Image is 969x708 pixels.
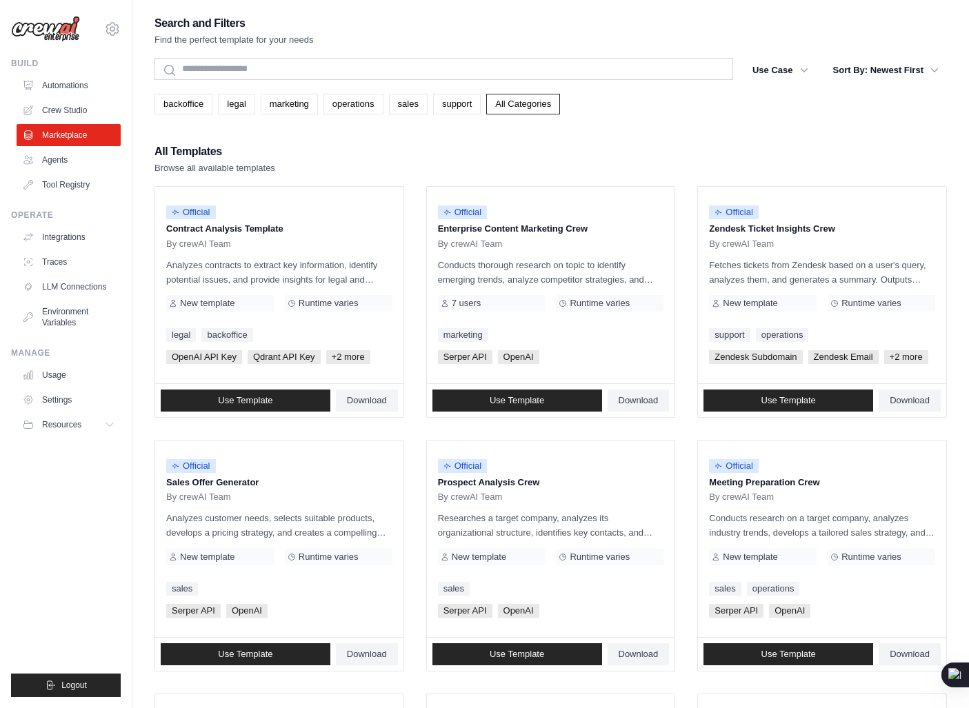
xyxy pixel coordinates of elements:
[825,58,947,83] button: Sort By: Newest First
[154,161,275,175] p: Browse all available templates
[890,395,930,406] span: Download
[166,350,242,364] span: OpenAI API Key
[769,604,810,618] span: OpenAI
[498,350,539,364] span: OpenAI
[166,492,231,503] span: By crewAI Team
[347,395,387,406] span: Download
[248,350,321,364] span: Qdrant API Key
[709,258,935,287] p: Fetches tickets from Zendesk based on a user's query, analyzes them, and generates a summary. Out...
[438,350,492,364] span: Serper API
[709,492,774,503] span: By crewAI Team
[180,298,234,309] span: New template
[433,94,481,114] a: support
[709,511,935,540] p: Conducts research on a target company, analyzes industry trends, develops a tailored sales strate...
[608,390,670,412] a: Download
[17,276,121,298] a: LLM Connections
[166,205,216,219] span: Official
[166,582,198,596] a: sales
[438,604,492,618] span: Serper API
[17,99,121,121] a: Crew Studio
[17,226,121,248] a: Integrations
[452,298,481,309] span: 7 users
[709,239,774,250] span: By crewAI Team
[17,149,121,171] a: Agents
[703,390,873,412] a: Use Template
[619,649,659,660] span: Download
[154,14,314,33] h2: Search and Filters
[709,604,763,618] span: Serper API
[438,582,470,596] a: sales
[438,476,664,489] p: Prospect Analysis Crew
[166,476,392,489] p: Sales Offer Generator
[486,94,560,114] a: All Categories
[180,552,234,563] span: New template
[326,350,370,364] span: +2 more
[17,124,121,146] a: Marketplace
[808,350,879,364] span: Zendesk Email
[761,649,816,660] span: Use Template
[11,210,121,221] div: Operate
[347,649,387,660] span: Download
[11,674,121,697] button: Logout
[11,58,121,69] div: Build
[884,350,928,364] span: +2 more
[438,492,503,503] span: By crewAI Team
[17,301,121,334] a: Environment Variables
[299,552,359,563] span: Runtime varies
[879,390,941,412] a: Download
[154,94,212,114] a: backoffice
[452,552,506,563] span: New template
[218,94,254,114] a: legal
[438,328,488,342] a: marketing
[490,395,544,406] span: Use Template
[438,258,664,287] p: Conducts thorough research on topic to identify emerging trends, analyze competitor strategies, a...
[432,643,602,665] a: Use Template
[17,414,121,436] button: Resources
[761,395,816,406] span: Use Template
[709,350,802,364] span: Zendesk Subdomain
[166,258,392,287] p: Analyzes contracts to extract key information, identify potential issues, and provide insights fo...
[11,347,121,358] div: Manage
[890,649,930,660] span: Download
[166,604,221,618] span: Serper API
[438,511,664,540] p: Researches a target company, analyzes its organizational structure, identifies key contacts, and ...
[841,552,901,563] span: Runtime varies
[709,476,935,489] p: Meeting Preparation Crew
[570,552,630,563] span: Runtime varies
[498,604,539,618] span: OpenAI
[709,328,750,342] a: support
[17,174,121,196] a: Tool Registry
[709,205,759,219] span: Official
[438,222,664,236] p: Enterprise Content Marketing Crew
[201,328,252,342] a: backoffice
[747,582,800,596] a: operations
[490,649,544,660] span: Use Template
[336,390,398,412] a: Download
[723,298,777,309] span: New template
[17,389,121,411] a: Settings
[432,390,602,412] a: Use Template
[154,142,275,161] h2: All Templates
[261,94,318,114] a: marketing
[744,58,817,83] button: Use Case
[166,222,392,236] p: Contract Analysis Template
[17,74,121,97] a: Automations
[218,395,272,406] span: Use Template
[336,643,398,665] a: Download
[17,364,121,386] a: Usage
[154,33,314,47] p: Find the perfect template for your needs
[389,94,428,114] a: sales
[166,239,231,250] span: By crewAI Team
[756,328,809,342] a: operations
[438,205,488,219] span: Official
[161,643,330,665] a: Use Template
[841,298,901,309] span: Runtime varies
[703,643,873,665] a: Use Template
[166,511,392,540] p: Analyzes customer needs, selects suitable products, develops a pricing strategy, and creates a co...
[226,604,268,618] span: OpenAI
[323,94,383,114] a: operations
[619,395,659,406] span: Download
[161,390,330,412] a: Use Template
[879,643,941,665] a: Download
[570,298,630,309] span: Runtime varies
